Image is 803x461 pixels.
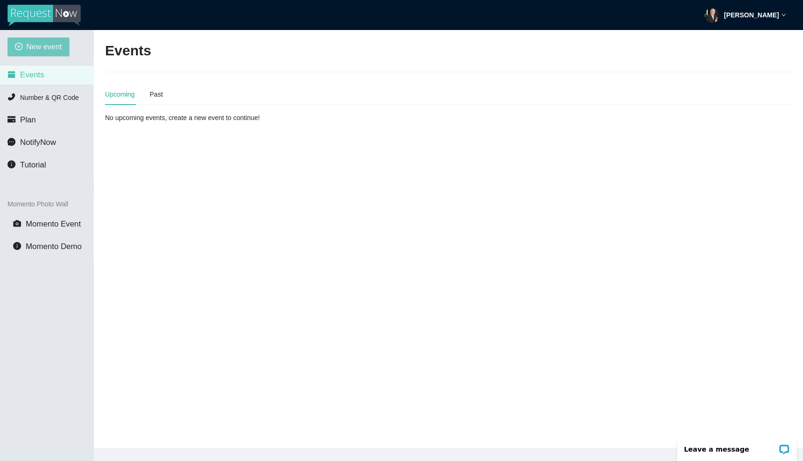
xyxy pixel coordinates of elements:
[671,431,803,461] iframe: LiveChat chat widget
[105,41,151,60] h2: Events
[8,115,15,123] span: credit-card
[20,94,79,101] span: Number & QR Code
[20,70,44,79] span: Events
[8,138,15,146] span: message
[15,43,23,52] span: plus-circle
[781,13,786,17] span: down
[150,89,163,99] div: Past
[8,70,15,78] span: calendar
[13,242,21,250] span: info-circle
[20,160,46,169] span: Tutorial
[8,160,15,168] span: info-circle
[724,11,779,19] strong: [PERSON_NAME]
[26,219,81,228] span: Momento Event
[20,115,36,124] span: Plan
[8,38,69,56] button: plus-circleNew event
[26,242,82,251] span: Momento Demo
[20,138,56,147] span: NotifyNow
[105,113,329,123] div: No upcoming events, create a new event to continue!
[13,219,21,227] span: camera
[8,5,81,26] img: RequestNow
[105,89,135,99] div: Upcoming
[26,41,62,53] span: New event
[8,93,15,101] span: phone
